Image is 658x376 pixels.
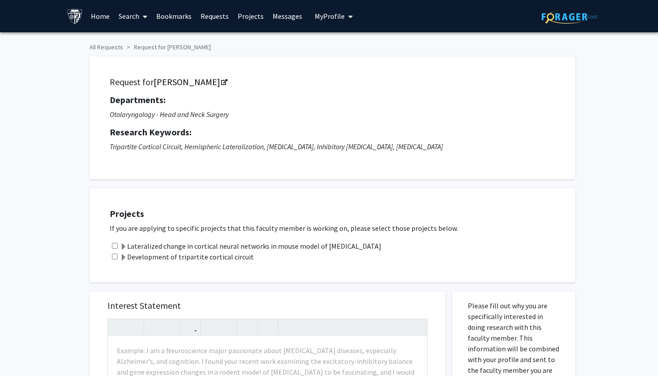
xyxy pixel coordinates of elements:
[183,319,198,335] button: Link
[107,300,427,311] h5: Interest Statement
[233,0,268,32] a: Projects
[542,10,598,24] img: ForagerOne Logo
[110,126,192,138] strong: Research Keywords:
[219,319,235,335] button: Ordered list
[114,0,152,32] a: Search
[7,336,38,369] iframe: Chat
[110,142,443,151] i: Tripartite Cortical Circuit, Hemispheric Lateralization, [MEDICAL_DATA], Inhibitory [MEDICAL_DATA...
[162,319,178,335] button: Subscript
[120,241,381,251] label: Lateralized change in cortical neural networks in mouse model of [MEDICAL_DATA]
[67,9,83,24] img: Johns Hopkins University Logo
[110,208,144,219] strong: Projects
[110,94,166,105] strong: Departments:
[260,319,276,335] button: Insert horizontal rule
[110,77,555,87] h5: Request for
[110,223,566,233] p: If you are applying to specific projects that this faculty member is working on, please select th...
[268,0,307,32] a: Messages
[126,319,141,335] button: Emphasis (Ctrl + I)
[196,0,233,32] a: Requests
[315,12,345,21] span: My Profile
[110,319,126,335] button: Strong (Ctrl + B)
[146,319,162,335] button: Superscript
[152,0,196,32] a: Bookmarks
[120,251,254,262] label: Development of tripartite cortical circuit
[409,319,425,335] button: Fullscreen
[203,319,219,335] button: Unordered list
[154,76,226,87] a: Opens in a new tab
[86,0,114,32] a: Home
[90,43,123,51] a: All Requests
[90,39,568,52] ol: breadcrumb
[239,319,255,335] button: Remove format
[110,110,229,119] i: Otolaryngology - Head and Neck Surgery
[123,43,211,52] li: Request for [PERSON_NAME]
